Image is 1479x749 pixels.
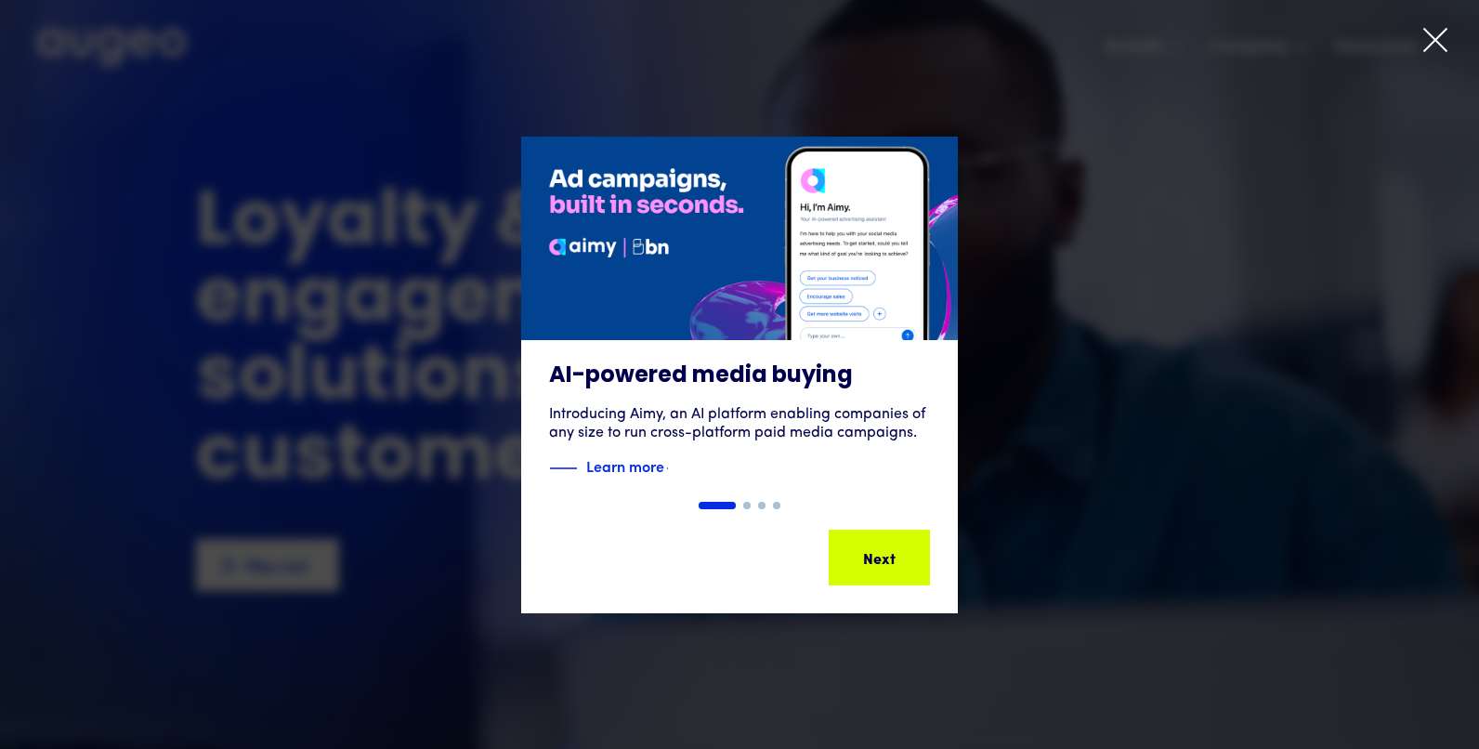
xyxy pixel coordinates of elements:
[889,546,922,569] div: Next
[773,502,780,509] div: Show slide 4 of 4
[549,457,577,480] img: Blue decorative line
[549,362,930,390] h3: AI-powered media buying
[758,502,766,509] div: Show slide 3 of 4
[666,457,694,480] img: Blue text arrow
[699,502,736,509] div: Show slide 1 of 4
[743,502,751,509] div: Show slide 2 of 4
[829,530,930,585] a: Next
[521,137,958,502] a: AI-powered media buyingIntroducing Aimy, an AI platform enabling companies of any size to run cro...
[586,455,664,476] strong: Learn more
[549,405,930,442] div: Introducing Aimy, an AI platform enabling companies of any size to run cross-platform paid media ...
[847,546,880,569] div: Next
[805,546,838,569] div: Next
